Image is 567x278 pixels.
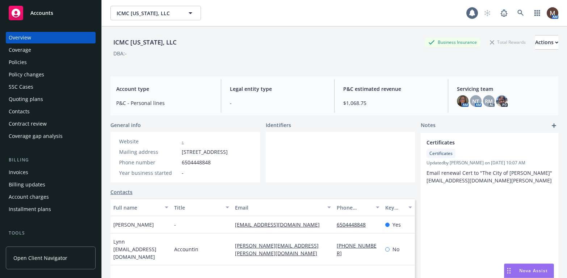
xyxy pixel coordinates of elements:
[513,6,528,20] a: Search
[110,6,201,20] button: ICMC [US_STATE], LLC
[182,169,184,177] span: -
[235,242,323,257] a: [PERSON_NAME][EMAIL_ADDRESS][PERSON_NAME][DOMAIN_NAME]
[6,106,96,117] a: Contacts
[457,95,469,107] img: photo
[182,159,211,166] span: 6504448848
[13,254,67,262] span: Open Client Navigator
[485,97,493,105] span: RM
[116,85,212,93] span: Account type
[9,179,45,190] div: Billing updates
[486,38,529,47] div: Total Rewards
[230,85,326,93] span: Legal entity type
[119,159,179,166] div: Phone number
[110,121,141,129] span: General info
[230,99,326,107] span: -
[337,221,371,228] a: 6504448848
[119,148,179,156] div: Mailing address
[343,99,439,107] span: $1,068.75
[110,38,180,47] div: ICMC [US_STATE], LLC
[9,118,47,130] div: Contract review
[113,238,168,261] span: Lynn [EMAIL_ADDRESS][DOMAIN_NAME]
[519,268,548,274] span: Nova Assist
[9,69,44,80] div: Policy changes
[421,121,436,130] span: Notes
[235,221,325,228] a: [EMAIL_ADDRESS][DOMAIN_NAME]
[119,138,179,145] div: Website
[9,44,31,56] div: Coverage
[6,203,96,215] a: Installment plans
[6,156,96,164] div: Billing
[182,138,184,145] a: -
[235,204,323,211] div: Email
[425,38,480,47] div: Business Insurance
[9,167,28,178] div: Invoices
[9,106,30,117] div: Contacts
[6,81,96,93] a: SSC Cases
[6,229,96,237] div: Tools
[113,204,160,211] div: Full name
[457,85,553,93] span: Servicing team
[266,121,291,129] span: Identifiers
[9,81,33,93] div: SSC Cases
[6,179,96,190] a: Billing updates
[171,199,232,216] button: Title
[113,221,154,228] span: [PERSON_NAME]
[182,148,228,156] span: [STREET_ADDRESS]
[9,56,27,68] div: Policies
[174,221,176,228] span: -
[117,9,179,17] span: ICMC [US_STATE], LLC
[6,93,96,105] a: Quoting plans
[9,240,39,251] div: Manage files
[427,169,553,184] p: Email renewal Cert to "The City of [PERSON_NAME]" [EMAIL_ADDRESS][DOMAIN_NAME][PERSON_NAME]
[504,264,513,278] div: Drag to move
[174,245,198,253] span: Accountin
[110,199,171,216] button: Full name
[472,97,479,105] span: NT
[392,245,399,253] span: No
[421,133,558,190] div: CertificatesCertificatesUpdatedby [PERSON_NAME] on [DATE] 10:07 AMEmail renewal Cert to "The City...
[9,32,31,43] div: Overview
[110,188,133,196] a: Contacts
[119,169,179,177] div: Year business started
[429,150,453,157] span: Certificates
[385,204,404,211] div: Key contact
[6,191,96,203] a: Account charges
[337,204,372,211] div: Phone number
[6,3,96,23] a: Accounts
[530,6,545,20] a: Switch app
[9,93,43,105] div: Quoting plans
[535,35,558,49] div: Actions
[113,50,127,57] div: DBA: -
[232,199,333,216] button: Email
[6,118,96,130] a: Contract review
[343,85,439,93] span: P&C estimated revenue
[480,6,495,20] a: Start snowing
[6,240,96,251] a: Manage files
[6,167,96,178] a: Invoices
[497,6,511,20] a: Report a Bug
[337,242,377,257] a: [PHONE_NUMBER]
[427,139,534,146] span: Certificates
[6,44,96,56] a: Coverage
[116,99,212,107] span: P&C - Personal lines
[30,10,53,16] span: Accounts
[550,121,558,130] a: add
[382,199,415,216] button: Key contact
[9,203,51,215] div: Installment plans
[6,130,96,142] a: Coverage gap analysis
[9,130,63,142] div: Coverage gap analysis
[427,160,553,166] span: Updated by [PERSON_NAME] on [DATE] 10:07 AM
[9,191,49,203] div: Account charges
[504,264,554,278] button: Nova Assist
[496,95,508,107] img: photo
[547,7,558,19] img: photo
[392,221,401,228] span: Yes
[535,35,558,50] button: Actions
[334,199,383,216] button: Phone number
[174,204,221,211] div: Title
[6,56,96,68] a: Policies
[6,69,96,80] a: Policy changes
[6,32,96,43] a: Overview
